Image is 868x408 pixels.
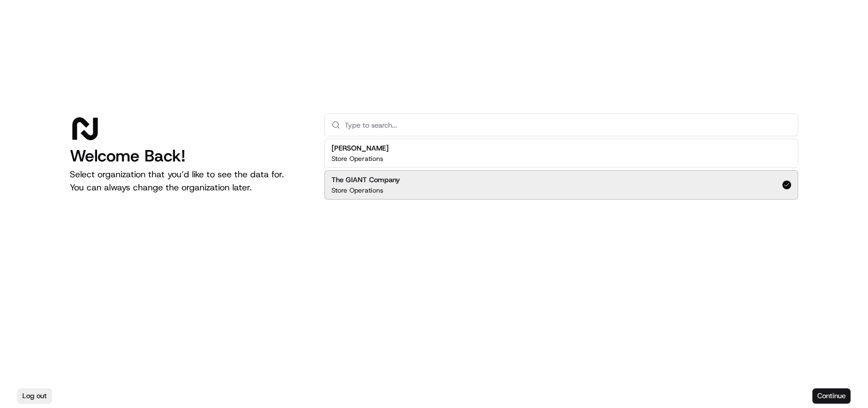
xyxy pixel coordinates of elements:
h2: [PERSON_NAME] [331,143,389,153]
button: Continue [812,388,851,404]
p: Select organization that you’d like to see the data for. You can always change the organization l... [70,168,307,194]
p: Store Operations [331,186,383,195]
h2: The GIANT Company [331,175,400,185]
div: Suggestions [324,136,798,202]
h1: Welcome Back! [70,146,307,166]
input: Type to search... [345,114,791,136]
button: Log out [17,388,52,404]
p: Store Operations [331,154,383,163]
